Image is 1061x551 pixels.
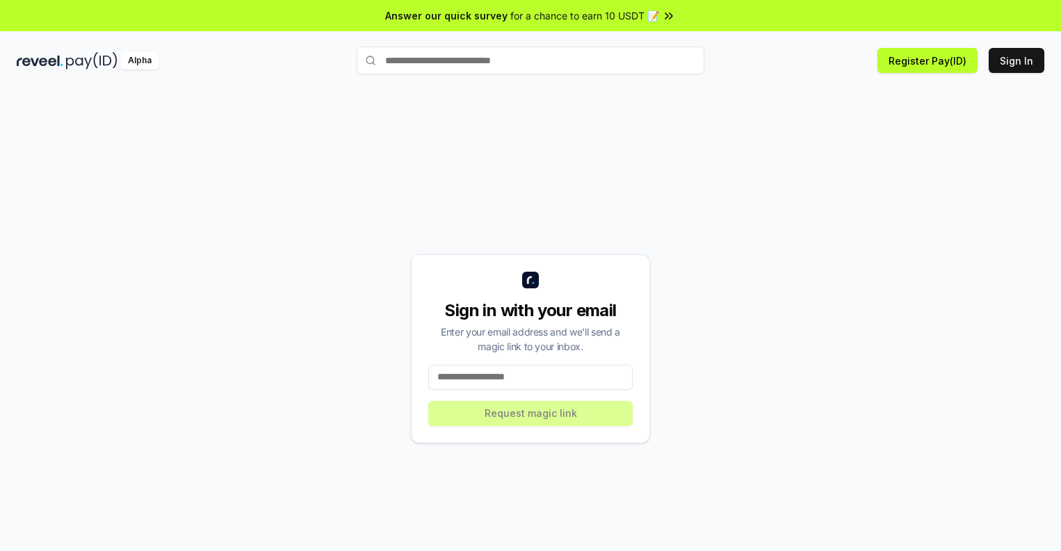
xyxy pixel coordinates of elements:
div: Alpha [120,52,159,69]
div: Enter your email address and we’ll send a magic link to your inbox. [428,324,633,354]
img: reveel_dark [17,52,63,69]
img: logo_small [522,272,539,288]
span: Answer our quick survey [385,8,508,23]
span: for a chance to earn 10 USDT 📝 [510,8,659,23]
button: Sign In [989,48,1044,73]
img: pay_id [66,52,118,69]
div: Sign in with your email [428,299,633,322]
button: Register Pay(ID) [877,48,978,73]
